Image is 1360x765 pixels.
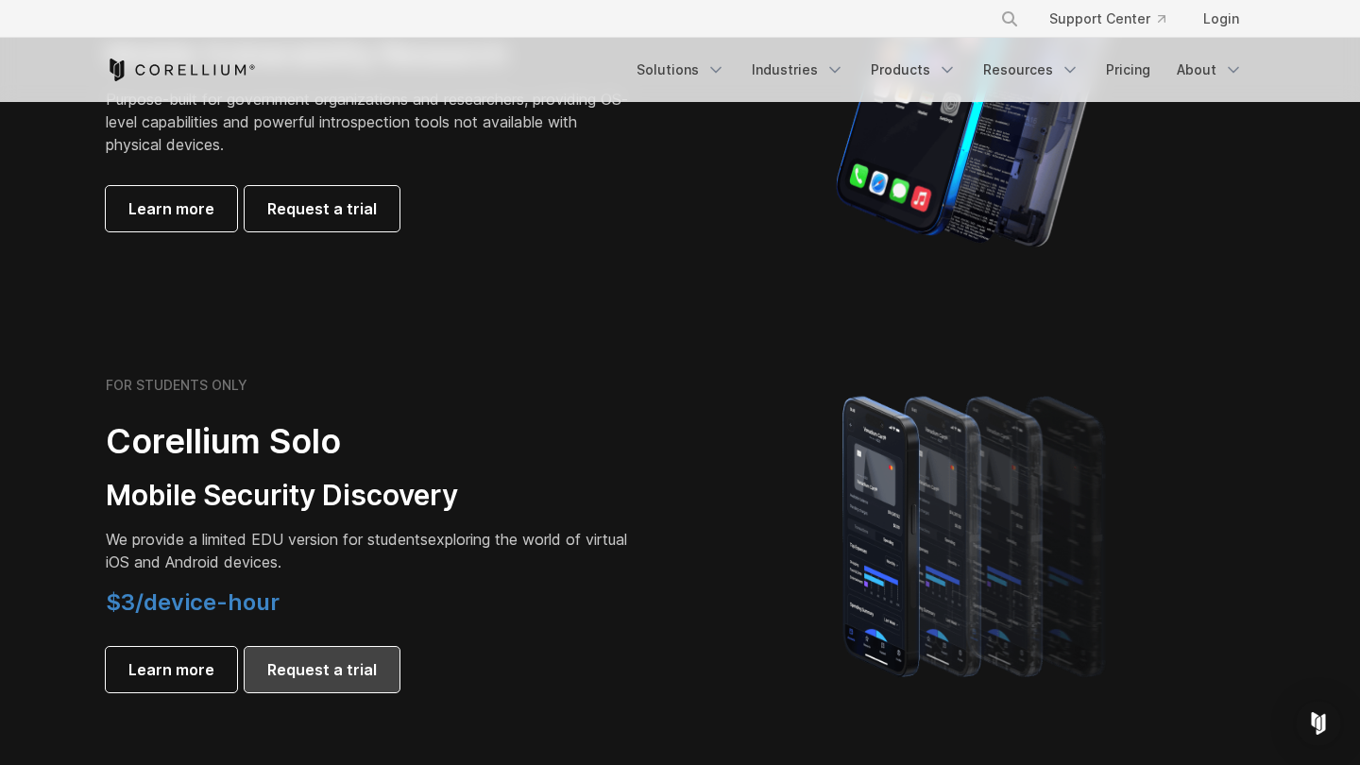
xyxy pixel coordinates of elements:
[805,369,1149,700] img: A lineup of four iPhone models becoming more gradient and blurred
[625,53,737,87] a: Solutions
[267,658,377,681] span: Request a trial
[245,647,399,692] a: Request a trial
[1095,53,1162,87] a: Pricing
[245,186,399,231] a: Request a trial
[106,478,635,514] h3: Mobile Security Discovery
[128,197,214,220] span: Learn more
[106,588,280,616] span: $3/device-hour
[267,197,377,220] span: Request a trial
[128,658,214,681] span: Learn more
[106,528,635,573] p: exploring the world of virtual iOS and Android devices.
[859,53,968,87] a: Products
[106,186,237,231] a: Learn more
[1034,2,1181,36] a: Support Center
[1188,2,1254,36] a: Login
[106,420,635,463] h2: Corellium Solo
[625,53,1254,87] div: Navigation Menu
[106,377,247,394] h6: FOR STUDENTS ONLY
[106,530,428,549] span: We provide a limited EDU version for students
[977,2,1254,36] div: Navigation Menu
[993,2,1027,36] button: Search
[740,53,856,87] a: Industries
[106,647,237,692] a: Learn more
[972,53,1091,87] a: Resources
[1296,701,1341,746] div: Open Intercom Messenger
[106,88,635,156] p: Purpose-built for government organizations and researchers, providing OS-level capabilities and p...
[106,59,256,81] a: Corellium Home
[1165,53,1254,87] a: About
